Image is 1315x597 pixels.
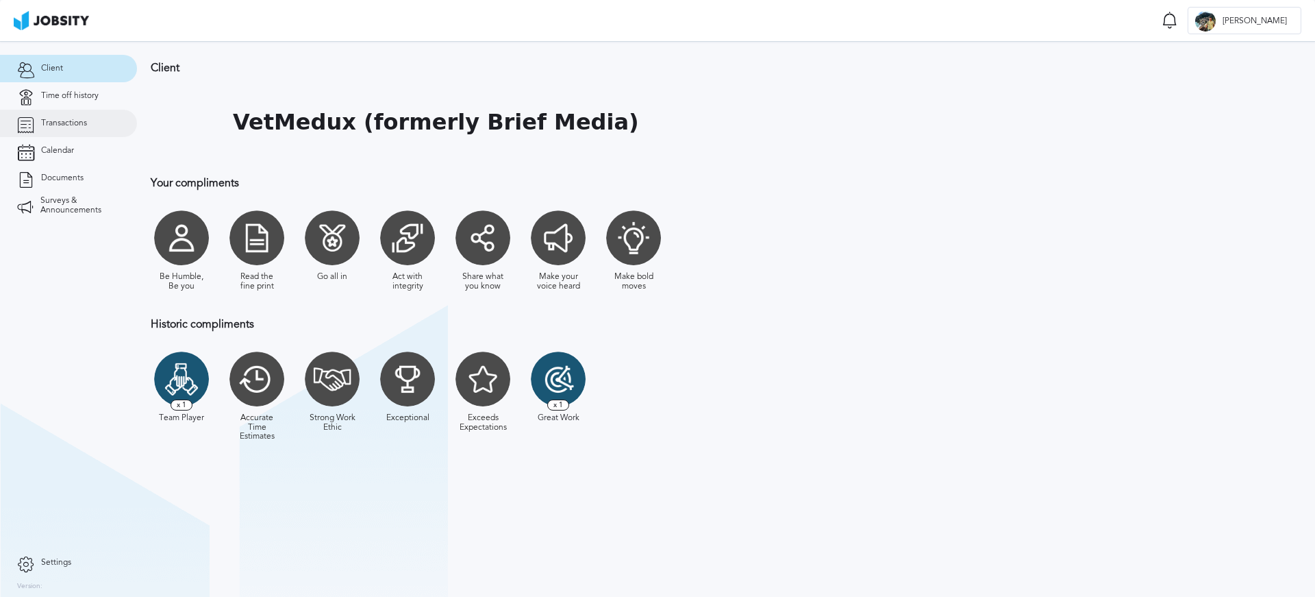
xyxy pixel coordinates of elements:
[1188,7,1301,34] button: J[PERSON_NAME]
[41,91,99,101] span: Time off history
[538,413,579,423] div: Great Work
[14,11,89,30] img: ab4bad089aa723f57921c736e9817d99.png
[41,173,84,183] span: Documents
[151,62,894,74] h3: Client
[233,413,281,441] div: Accurate Time Estimates
[233,110,639,135] h1: VetMedux (formerly Brief Media)
[158,272,205,291] div: Be Humble, Be you
[233,272,281,291] div: Read the fine print
[151,318,894,330] h3: Historic compliments
[41,119,87,128] span: Transactions
[17,583,42,591] label: Version:
[534,272,582,291] div: Make your voice heard
[317,272,347,282] div: Go all in
[171,400,192,411] span: x 1
[41,558,71,568] span: Settings
[159,413,204,423] div: Team Player
[547,400,569,411] span: x 1
[610,272,657,291] div: Make bold moves
[459,413,507,432] div: Exceeds Expectations
[1195,11,1216,32] div: J
[151,177,894,189] h3: Your compliments
[1216,16,1294,26] span: [PERSON_NAME]
[386,413,429,423] div: Exceptional
[41,64,63,73] span: Client
[459,272,507,291] div: Share what you know
[308,413,356,432] div: Strong Work Ethic
[384,272,431,291] div: Act with integrity
[41,146,74,156] span: Calendar
[40,196,120,215] span: Surveys & Announcements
